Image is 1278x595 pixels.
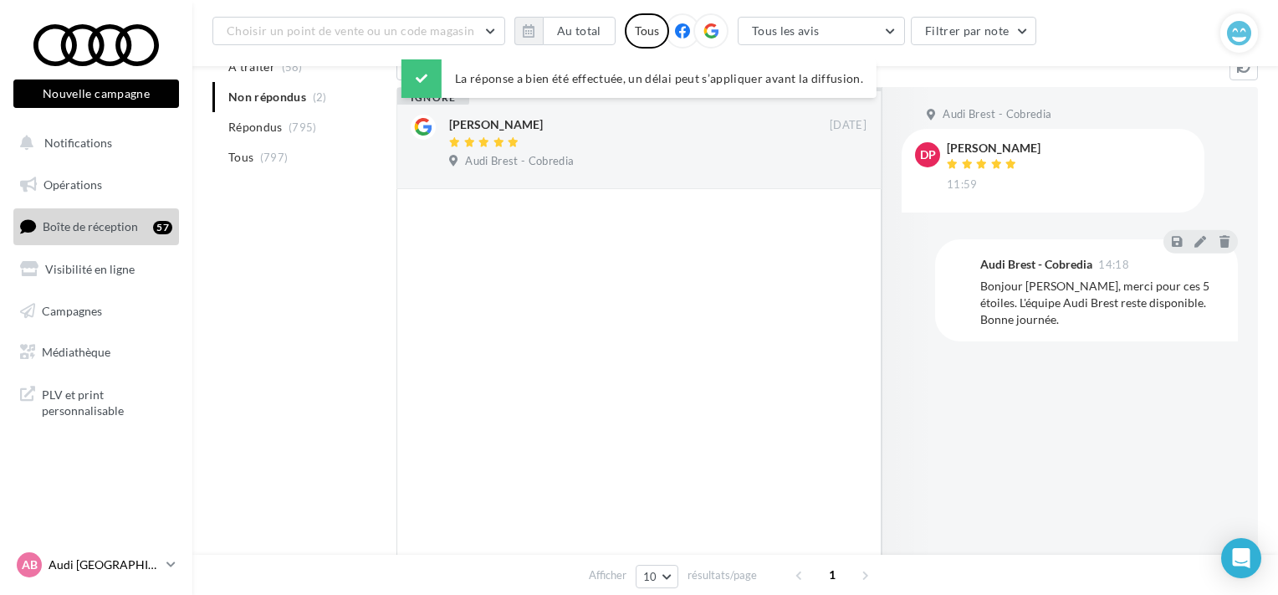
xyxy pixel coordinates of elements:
[44,136,112,150] span: Notifications
[943,107,1051,122] span: Audi Brest - Cobredia
[589,567,626,583] span: Afficher
[1221,538,1261,578] div: Open Intercom Messenger
[636,565,678,588] button: 10
[396,52,564,80] button: Tous les avis
[228,119,283,136] span: Répondus
[282,60,303,74] span: (58)
[10,167,182,203] a: Opérations
[42,383,172,419] span: PLV et print personnalisable
[212,17,505,45] button: Choisir un point de vente ou un code magasin
[43,177,102,192] span: Opérations
[42,303,102,317] span: Campagnes
[643,570,657,583] span: 10
[397,91,469,105] div: ignoré
[153,221,172,234] div: 57
[830,118,866,133] span: [DATE]
[465,154,574,169] span: Audi Brest - Cobredia
[625,13,669,49] div: Tous
[13,549,179,581] a: AB Audi [GEOGRAPHIC_DATA]
[401,59,877,98] div: La réponse a bien été effectuée, un délai peut s’appliquer avant la diffusion.
[514,17,616,45] button: Au total
[980,278,1224,328] div: Bonjour [PERSON_NAME], merci pour ces 5 étoiles. L'équipe Audi Brest reste disponible. Bonne jour...
[920,146,936,163] span: dP
[947,177,978,192] span: 11:59
[228,149,253,166] span: Tous
[10,126,176,161] button: Notifications
[13,80,179,108] button: Nouvelle campagne
[42,345,110,359] span: Médiathèque
[10,377,182,426] a: PLV et print personnalisable
[10,294,182,329] a: Campagnes
[911,17,1037,45] button: Filtrer par note
[43,219,138,233] span: Boîte de réception
[738,17,905,45] button: Tous les avis
[22,557,38,573] span: AB
[10,335,182,370] a: Médiathèque
[449,116,543,133] div: [PERSON_NAME]
[543,17,616,45] button: Au total
[260,151,289,164] span: (797)
[752,23,820,38] span: Tous les avis
[947,142,1040,154] div: [PERSON_NAME]
[10,208,182,244] a: Boîte de réception57
[228,59,275,75] span: A traiter
[49,557,160,573] p: Audi [GEOGRAPHIC_DATA]
[45,262,135,276] span: Visibilité en ligne
[227,23,474,38] span: Choisir un point de vente ou un code magasin
[688,567,757,583] span: résultats/page
[819,562,846,588] span: 1
[289,121,317,134] span: (795)
[1098,259,1129,270] span: 14:18
[980,259,1092,270] div: Audi Brest - Cobredia
[10,252,182,287] a: Visibilité en ligne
